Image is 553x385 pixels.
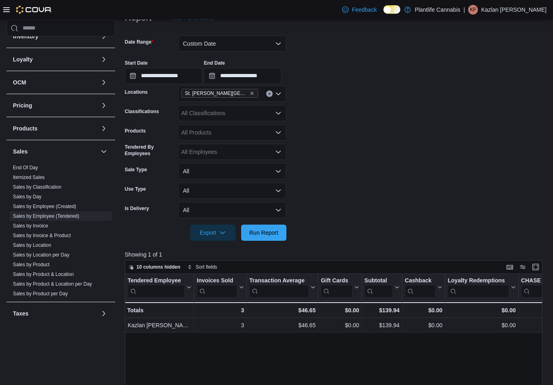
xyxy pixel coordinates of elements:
h3: Loyalty [13,55,33,63]
button: Custom Date [178,36,286,52]
div: Cashback [405,277,436,297]
label: Use Type [125,186,146,192]
h3: Taxes [13,309,29,318]
button: All [178,163,286,179]
div: 3 [197,320,244,330]
h3: Inventory [13,32,38,40]
h3: Pricing [13,101,32,109]
div: Transaction Average [249,277,309,297]
a: Sales by Day [13,194,42,200]
span: End Of Day [13,164,38,171]
a: End Of Day [13,165,38,170]
button: Open list of options [275,149,282,155]
span: Sales by Invoice & Product [13,232,71,239]
label: Start Date [125,60,148,66]
h3: OCM [13,78,26,86]
label: Locations [125,89,148,95]
span: St. [PERSON_NAME][GEOGRAPHIC_DATA] [185,89,248,97]
label: End Date [204,60,225,66]
a: Feedback [339,2,380,18]
button: Remove St. Albert - Jensen Lakes from selection in this group [250,91,254,96]
div: $0.00 [448,320,516,330]
p: Kazlan [PERSON_NAME] [481,5,547,15]
label: Date Range [125,39,153,45]
h3: Products [13,124,38,133]
div: $0.00 [405,320,442,330]
button: All [178,202,286,218]
div: $0.00 [321,320,359,330]
p: Plantlife Cannabis [415,5,460,15]
button: Inventory [99,32,109,41]
input: Dark Mode [383,5,400,14]
a: Sales by Employee (Created) [13,204,76,209]
span: Itemized Sales [13,174,45,181]
button: Open list of options [275,90,282,97]
div: Subtotal [364,277,393,297]
div: Subtotal [364,277,393,284]
button: Open list of options [275,110,282,116]
span: Sales by Product & Location [13,271,74,278]
label: Products [125,128,146,134]
button: Run Report [241,225,286,241]
button: Subtotal [364,277,400,297]
label: Sale Type [125,166,147,173]
div: Loyalty Redemptions [448,277,509,297]
div: $46.65 [249,305,315,315]
div: Gift Cards [321,277,353,284]
span: Sales by Product per Day [13,290,68,297]
button: 10 columns hidden [125,262,184,272]
span: Feedback [352,6,376,14]
div: Invoices Sold [197,277,238,297]
span: St. Albert - Jensen Lakes [181,89,258,98]
button: Sort fields [184,262,220,272]
span: Sales by Employee (Created) [13,203,76,210]
button: Export [190,225,235,241]
span: Run Report [249,229,278,237]
button: Pricing [13,101,97,109]
a: Sales by Location [13,242,51,248]
span: KF [470,5,476,15]
span: Export [195,225,231,241]
button: Display options [518,262,528,272]
div: Kazlan [PERSON_NAME] [128,320,191,330]
button: Loyalty [13,55,97,63]
span: Sales by Day [13,194,42,200]
div: $0.00 [448,305,516,315]
span: 10 columns hidden [137,264,181,270]
div: $46.65 [249,320,315,330]
label: Is Delivery [125,205,149,212]
button: Pricing [99,101,109,110]
input: Press the down key to open a popover containing a calendar. [125,68,202,84]
button: Sales [99,147,109,156]
div: 3 [197,305,244,315]
button: Invoices Sold [197,277,244,297]
a: Sales by Invoice [13,223,48,229]
a: Sales by Location per Day [13,252,69,258]
button: Sales [13,147,97,156]
span: Sort fields [196,264,217,270]
button: Open list of options [275,129,282,136]
a: Sales by Classification [13,184,61,190]
a: Sales by Invoice & Product [13,233,71,238]
div: Totals [127,305,191,315]
div: Cashback [405,277,436,284]
p: Showing 1 of 1 [125,250,547,259]
div: Sales [6,163,115,302]
div: $139.94 [364,320,400,330]
a: Sales by Product [13,262,50,267]
img: Cova [16,6,52,14]
button: Products [99,124,109,133]
div: Transaction Average [249,277,309,284]
a: Sales by Product per Day [13,291,68,297]
p: | [464,5,465,15]
button: Keyboard shortcuts [505,262,515,272]
div: Loyalty Redemptions [448,277,509,284]
button: Taxes [13,309,97,318]
button: Tendered Employee [128,277,191,297]
a: Sales by Product & Location per Day [13,281,92,287]
button: Clear input [266,90,273,97]
button: Taxes [99,309,109,318]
